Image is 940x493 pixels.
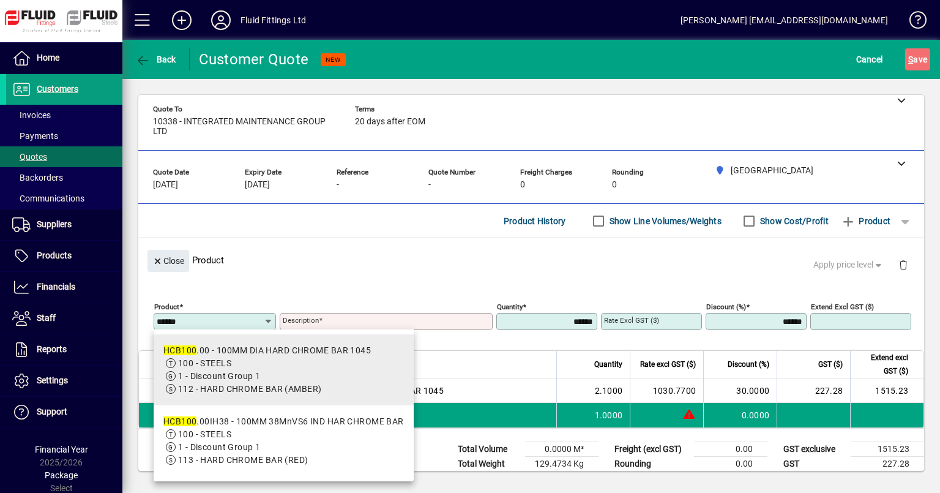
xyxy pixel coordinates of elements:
[6,188,122,209] a: Communications
[178,358,231,368] span: 100 - STEELS
[153,180,178,190] span: [DATE]
[6,303,122,334] a: Staff
[337,180,339,190] span: -
[163,416,197,426] em: HCB100
[612,180,617,190] span: 0
[12,131,58,141] span: Payments
[853,48,886,70] button: Cancel
[37,250,72,260] span: Products
[638,385,696,397] div: 1030.7700
[889,250,918,279] button: Delete
[154,405,414,476] mat-option: HCB100.00IH38 - 100MM 38MnVS6 IND HAR CHROME BAR
[135,55,176,64] span: Back
[154,334,414,405] mat-option: HCB100.00 - 100MM DIA HARD CHROME BAR 1045
[525,457,599,472] td: 129.4734 Kg
[37,313,56,323] span: Staff
[706,303,746,311] mat-label: Discount (%)
[594,358,622,371] span: Quantity
[12,173,63,183] span: Backorders
[147,250,189,272] button: Close
[777,457,851,472] td: GST
[905,48,930,70] button: Save
[608,457,694,472] td: Rounding
[811,303,874,311] mat-label: Extend excl GST ($)
[283,316,319,325] mat-label: Description
[162,9,201,31] button: Add
[6,272,122,303] a: Financials
[595,409,623,421] span: 1.0000
[703,378,777,403] td: 30.0000
[12,152,47,162] span: Quotes
[163,415,404,428] div: .00IH38 - 100MM 38MnVS6 IND HAR CHROME BAR
[813,258,884,271] span: Apply price level
[497,303,523,311] mat-label: Quantity
[37,407,67,416] span: Support
[504,211,566,231] span: Product History
[818,358,843,371] span: GST ($)
[245,180,270,190] span: [DATE]
[45,470,78,480] span: Package
[851,442,924,457] td: 1515.23
[808,254,889,276] button: Apply price level
[178,371,261,381] span: 1 - Discount Group 1
[6,334,122,365] a: Reports
[152,251,184,271] span: Close
[163,344,371,357] div: .00 - 100MM DIA HARD CHROME BAR 1045
[37,344,67,354] span: Reports
[908,55,913,64] span: S
[6,167,122,188] a: Backorders
[694,457,767,472] td: 0.00
[889,259,918,270] app-page-header-button: Delete
[37,53,59,62] span: Home
[122,48,190,70] app-page-header-button: Back
[607,215,722,227] label: Show Line Volumes/Weights
[640,358,696,371] span: Rate excl GST ($)
[777,442,851,457] td: GST exclusive
[499,210,571,232] button: Product History
[144,255,192,266] app-page-header-button: Close
[12,110,51,120] span: Invoices
[6,366,122,396] a: Settings
[6,397,122,427] a: Support
[858,351,908,378] span: Extend excl GST ($)
[138,238,924,282] div: Product
[37,84,78,94] span: Customers
[12,194,84,203] span: Communications
[520,180,525,190] span: 0
[199,50,309,69] div: Customer Quote
[452,457,525,472] td: Total Weight
[37,282,75,292] span: Financials
[703,403,777,427] td: 0.0000
[608,442,694,457] td: Freight (excl GST)
[37,375,68,385] span: Settings
[851,457,924,472] td: 227.28
[153,117,337,137] span: 10338 - INTEGRATED MAINTENANCE GROUP LTD
[856,50,883,69] span: Cancel
[900,2,925,42] a: Knowledge Base
[908,50,927,69] span: ave
[178,455,308,465] span: 113 - HARD CHROME BAR (RED)
[428,180,431,190] span: -
[681,10,888,30] div: [PERSON_NAME] [EMAIL_ADDRESS][DOMAIN_NAME]
[6,209,122,240] a: Suppliers
[850,378,923,403] td: 1515.23
[178,442,261,452] span: 1 - Discount Group 1
[6,241,122,271] a: Products
[694,442,767,457] td: 0.00
[37,219,72,229] span: Suppliers
[452,442,525,457] td: Total Volume
[6,126,122,146] a: Payments
[595,385,623,397] span: 2.1000
[758,215,829,227] label: Show Cost/Profit
[326,56,341,64] span: NEW
[728,358,769,371] span: Discount (%)
[6,105,122,126] a: Invoices
[178,384,322,394] span: 112 - HARD CHROME BAR (AMBER)
[163,345,197,355] em: HCB100
[777,378,850,403] td: 227.28
[241,10,306,30] div: Fluid Fittings Ltd
[132,48,179,70] button: Back
[154,303,179,311] mat-label: Product
[525,442,599,457] td: 0.0000 M³
[355,117,425,127] span: 20 days after EOM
